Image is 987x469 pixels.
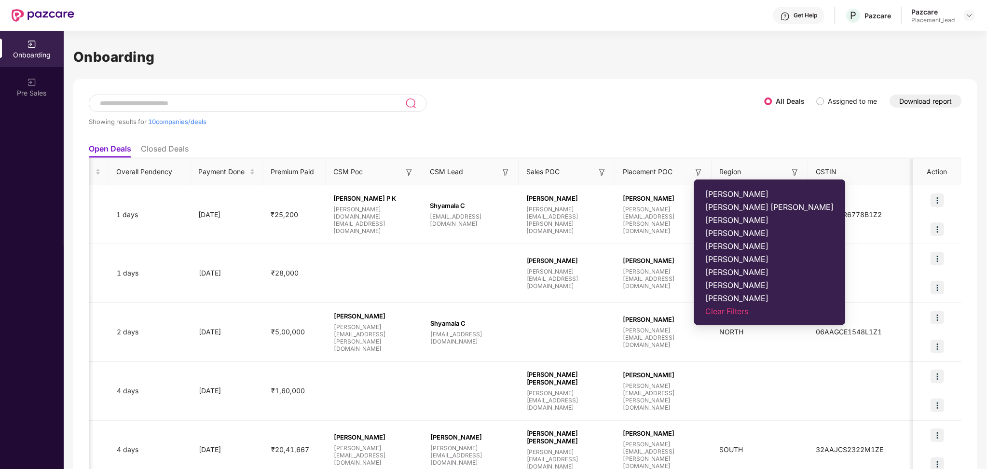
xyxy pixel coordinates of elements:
[109,209,191,220] div: 1 days
[623,371,704,379] span: [PERSON_NAME]
[623,206,704,234] span: [PERSON_NAME][EMAIL_ADDRESS][PERSON_NAME][DOMAIN_NAME]
[598,167,607,177] img: svg+xml;base64,PHN2ZyB3aWR0aD0iMTYiIGhlaWdodD0iMTYiIHZpZXdCb3g9IjAgMCAxNiAxNiIgZmlsbD0ibm9uZSIgeG...
[809,159,915,185] th: GSTIN
[865,11,891,20] div: Pazcare
[191,444,263,455] div: [DATE]
[776,97,805,105] label: All Deals
[334,444,415,466] span: [PERSON_NAME][EMAIL_ADDRESS][DOMAIN_NAME]
[27,40,37,49] img: svg+xml;base64,PHN2ZyB3aWR0aD0iMjAiIGhlaWdodD0iMjAiIHZpZXdCb3g9IjAgMCAyMCAyMCIgZmlsbD0ibm9uZSIgeG...
[73,46,977,68] h1: Onboarding
[263,210,306,219] span: ₹25,200
[706,267,834,277] span: [PERSON_NAME]
[931,222,945,236] img: icon
[931,281,945,294] img: icon
[405,167,414,177] img: svg+xml;base64,PHN2ZyB3aWR0aD0iMTYiIGhlaWdodD0iMTYiIHZpZXdCb3g9IjAgMCAxNiAxNiIgZmlsbD0ibm9uZSIgeG...
[706,254,834,264] span: [PERSON_NAME]
[623,166,673,177] span: Placement POC
[890,95,962,108] button: Download report
[334,323,415,352] span: [PERSON_NAME][EMAIL_ADDRESS][PERSON_NAME][DOMAIN_NAME]
[706,215,834,225] span: [PERSON_NAME]
[430,213,511,227] span: [EMAIL_ADDRESS][DOMAIN_NAME]
[527,371,608,386] span: [PERSON_NAME] [PERSON_NAME]
[263,159,326,185] th: Premium Paid
[109,268,191,278] div: 1 days
[623,327,704,348] span: [PERSON_NAME][EMAIL_ADDRESS][DOMAIN_NAME]
[89,118,765,125] div: Showing results for
[931,399,945,412] img: icon
[781,12,790,21] img: svg+xml;base64,PHN2ZyBpZD0iSGVscC0zMngzMiIgeG1sbnM9Imh0dHA6Ly93d3cudzMub3JnLzIwMDAvc3ZnIiB3aWR0aD...
[706,202,834,212] span: [PERSON_NAME] [PERSON_NAME]
[850,10,857,21] span: P
[263,328,313,336] span: ₹5,00,000
[527,429,608,445] span: [PERSON_NAME] [PERSON_NAME]
[430,166,464,177] span: CSM Lead
[334,194,415,202] span: [PERSON_NAME] P K
[623,194,704,202] span: [PERSON_NAME]
[712,444,809,455] div: SOUTH
[405,97,416,109] img: svg+xml;base64,PHN2ZyB3aWR0aD0iMjQiIGhlaWdodD0iMjUiIHZpZXdCb3g9IjAgMCAyNCAyNSIgZmlsbD0ibm9uZSIgeG...
[334,312,415,320] span: [PERSON_NAME]
[109,386,191,396] div: 4 days
[199,166,248,177] span: Payment Done
[263,445,317,454] span: ₹20,41,667
[12,9,74,22] img: New Pazcare Logo
[623,429,704,437] span: [PERSON_NAME]
[931,370,945,383] img: icon
[109,327,191,337] div: 2 days
[527,166,560,177] span: Sales POC
[334,166,363,177] span: CSM Poc
[694,167,704,177] img: svg+xml;base64,PHN2ZyB3aWR0aD0iMTYiIGhlaWdodD0iMTYiIHZpZXdCb3g9IjAgMCAxNiAxNiIgZmlsbD0ibm9uZSIgeG...
[109,159,191,185] th: Overall Pendency
[263,386,313,395] span: ₹1,60,000
[527,194,608,202] span: [PERSON_NAME]
[191,209,263,220] div: [DATE]
[89,144,131,158] li: Open Deals
[334,433,415,441] span: [PERSON_NAME]
[720,166,741,177] span: Region
[931,193,945,207] img: icon
[430,433,511,441] span: [PERSON_NAME]
[931,311,945,324] img: icon
[912,16,955,24] div: Placement_lead
[706,241,834,251] span: [PERSON_NAME]
[791,167,800,177] img: svg+xml;base64,PHN2ZyB3aWR0aD0iMTYiIGhlaWdodD0iMTYiIHZpZXdCb3g9IjAgMCAxNiAxNiIgZmlsbD0ibm9uZSIgeG...
[527,268,608,290] span: [PERSON_NAME][EMAIL_ADDRESS][DOMAIN_NAME]
[623,257,704,264] span: [PERSON_NAME]
[527,206,608,234] span: [PERSON_NAME][EMAIL_ADDRESS][PERSON_NAME][DOMAIN_NAME]
[191,159,263,185] th: Payment Done
[527,389,608,411] span: [PERSON_NAME][EMAIL_ADDRESS][DOMAIN_NAME]
[191,386,263,396] div: [DATE]
[501,167,511,177] img: svg+xml;base64,PHN2ZyB3aWR0aD0iMTYiIGhlaWdodD0iMTYiIHZpZXdCb3g9IjAgMCAxNiAxNiIgZmlsbD0ibm9uZSIgeG...
[706,228,834,238] span: [PERSON_NAME]
[914,159,962,185] th: Action
[809,445,891,454] span: 32AAJCS2322M1ZE
[931,252,945,265] img: icon
[263,269,306,277] span: ₹28,000
[430,202,511,209] span: Shyamala C
[809,328,890,336] span: 06AAGCE1548L1Z1
[931,428,945,442] img: icon
[706,293,834,303] span: [PERSON_NAME]
[931,340,945,353] img: icon
[430,319,511,327] span: Shyamala C
[706,306,834,316] span: Clear Filters
[141,144,189,158] li: Closed Deals
[191,327,263,337] div: [DATE]
[623,316,704,323] span: [PERSON_NAME]
[809,210,890,219] span: 29AAECR6778B1Z2
[966,12,973,19] img: svg+xml;base64,PHN2ZyBpZD0iRHJvcGRvd24tMzJ4MzIiIHhtbG5zPSJodHRwOi8vd3d3LnczLm9yZy8yMDAwL3N2ZyIgd2...
[430,331,511,345] span: [EMAIL_ADDRESS][DOMAIN_NAME]
[148,118,206,125] span: 10 companies/deals
[828,97,877,105] label: Assigned to me
[191,268,263,278] div: [DATE]
[706,280,834,290] span: [PERSON_NAME]
[430,444,511,466] span: [PERSON_NAME][EMAIL_ADDRESS][DOMAIN_NAME]
[623,268,704,290] span: [PERSON_NAME][EMAIL_ADDRESS][DOMAIN_NAME]
[912,7,955,16] div: Pazcare
[706,189,834,199] span: [PERSON_NAME]
[27,78,37,87] img: svg+xml;base64,PHN2ZyB3aWR0aD0iMjAiIGhlaWdodD0iMjAiIHZpZXdCb3g9IjAgMCAyMCAyMCIgZmlsbD0ibm9uZSIgeG...
[527,257,608,264] span: [PERSON_NAME]
[623,382,704,411] span: [PERSON_NAME][EMAIL_ADDRESS][PERSON_NAME][DOMAIN_NAME]
[334,206,415,234] span: [PERSON_NAME][DOMAIN_NAME][EMAIL_ADDRESS][DOMAIN_NAME]
[712,327,809,337] div: NORTH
